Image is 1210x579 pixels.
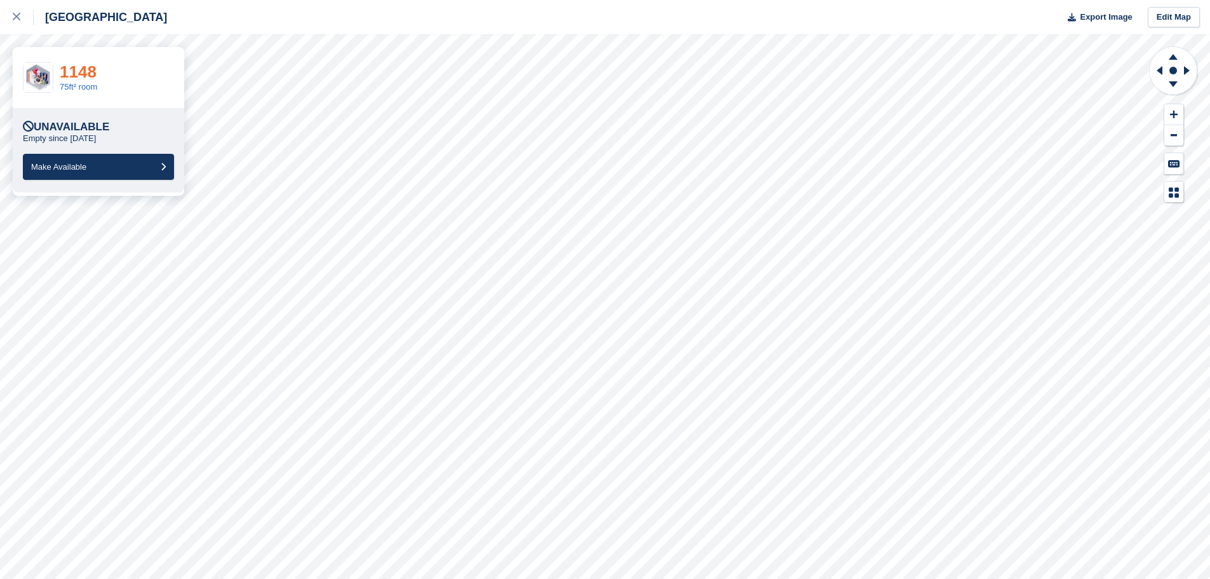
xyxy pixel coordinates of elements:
[60,82,97,92] a: 75ft² room
[60,62,97,81] a: 1148
[1080,11,1132,24] span: Export Image
[1148,7,1200,28] a: Edit Map
[23,121,109,133] div: Unavailable
[23,154,174,180] button: Make Available
[1164,182,1183,203] button: Map Legend
[1164,104,1183,125] button: Zoom In
[1060,7,1133,28] button: Export Image
[34,10,167,25] div: [GEOGRAPHIC_DATA]
[31,162,86,172] span: Make Available
[1164,125,1183,146] button: Zoom Out
[23,133,96,144] p: Empty since [DATE]
[24,63,53,93] img: 75FY.png
[1164,153,1183,174] button: Keyboard Shortcuts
